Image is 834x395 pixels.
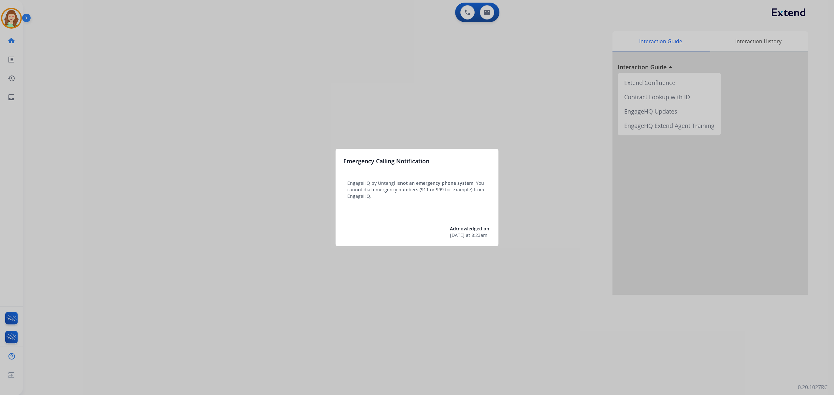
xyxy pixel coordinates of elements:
span: 8:23am [471,232,487,238]
span: not an emergency phone system [400,180,473,186]
p: EngageHQ by Untangl is . You cannot dial emergency numbers (911 or 999 for example) from EngageHQ. [347,180,487,199]
span: Acknowledged on: [450,225,491,232]
span: [DATE] [450,232,465,238]
p: 0.20.1027RC [798,383,827,391]
div: at [450,232,491,238]
h3: Emergency Calling Notification [343,157,429,166]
